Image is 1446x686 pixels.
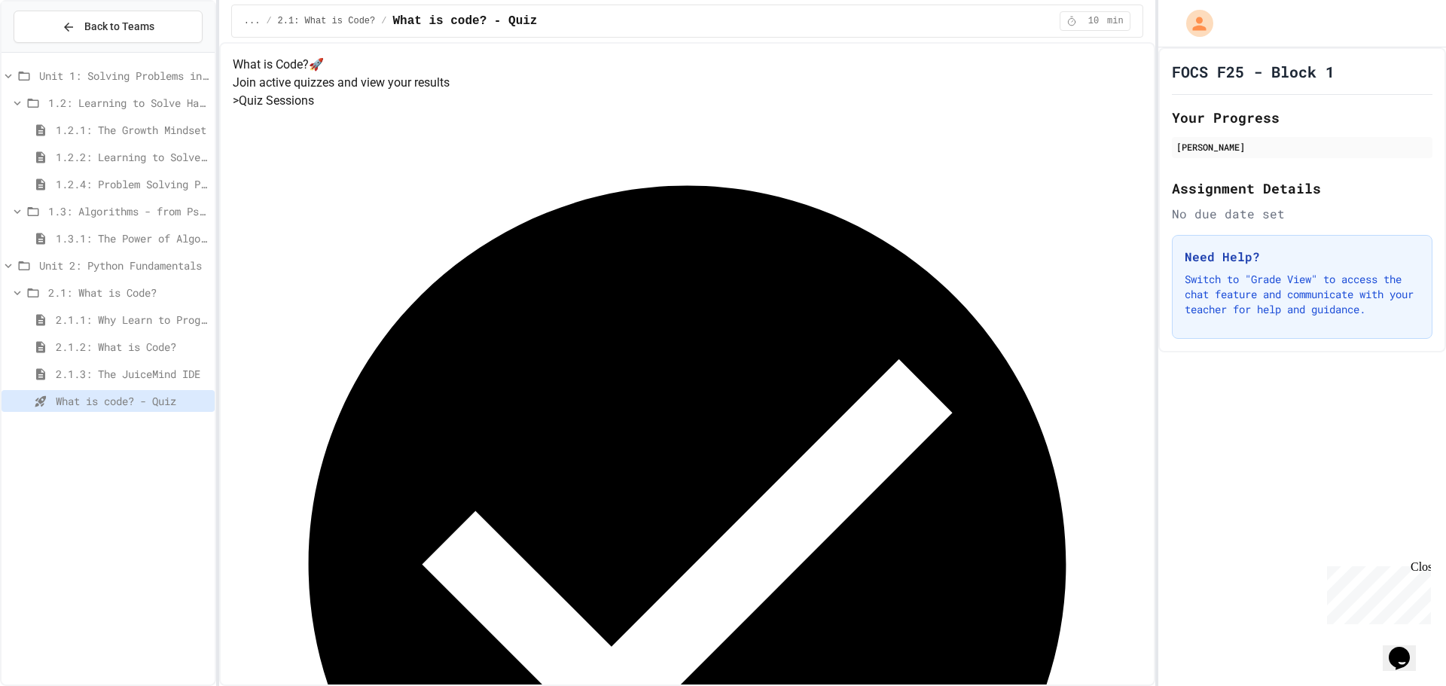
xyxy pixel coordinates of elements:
div: Chat with us now!Close [6,6,104,96]
span: 2.1.3: The JuiceMind IDE [56,366,209,382]
h2: Your Progress [1172,107,1432,128]
h4: What is Code? 🚀 [233,56,1142,74]
span: 2.1.1: Why Learn to Program? [56,312,209,328]
span: ... [244,15,261,27]
button: Back to Teams [14,11,203,43]
span: / [266,15,271,27]
span: 2.1: What is Code? [48,285,209,300]
h1: FOCS F25 - Block 1 [1172,61,1335,82]
span: What is code? - Quiz [392,12,537,30]
h3: Need Help? [1185,248,1420,266]
iframe: chat widget [1321,560,1431,624]
span: / [381,15,386,27]
span: 1.3.1: The Power of Algorithms [56,230,209,246]
span: 1.2.2: Learning to Solve Hard Problems [56,149,209,165]
span: Unit 2: Python Fundamentals [39,258,209,273]
div: My Account [1170,6,1217,41]
span: What is code? - Quiz [56,393,209,409]
span: 1.2.1: The Growth Mindset [56,122,209,138]
span: 1.2: Learning to Solve Hard Problems [48,95,209,111]
h5: > Quiz Sessions [233,92,1142,110]
p: Join active quizzes and view your results [233,74,1142,92]
span: 1.2.4: Problem Solving Practice [56,176,209,192]
div: No due date set [1172,205,1432,223]
p: Switch to "Grade View" to access the chat feature and communicate with your teacher for help and ... [1185,272,1420,317]
span: 2.1: What is Code? [278,15,376,27]
span: min [1107,15,1124,27]
div: [PERSON_NAME] [1176,140,1428,154]
span: Unit 1: Solving Problems in Computer Science [39,68,209,84]
span: 1.3: Algorithms - from Pseudocode to Flowcharts [48,203,209,219]
h2: Assignment Details [1172,178,1432,199]
span: 10 [1081,15,1106,27]
span: 2.1.2: What is Code? [56,339,209,355]
iframe: chat widget [1383,626,1431,671]
span: Back to Teams [84,19,154,35]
